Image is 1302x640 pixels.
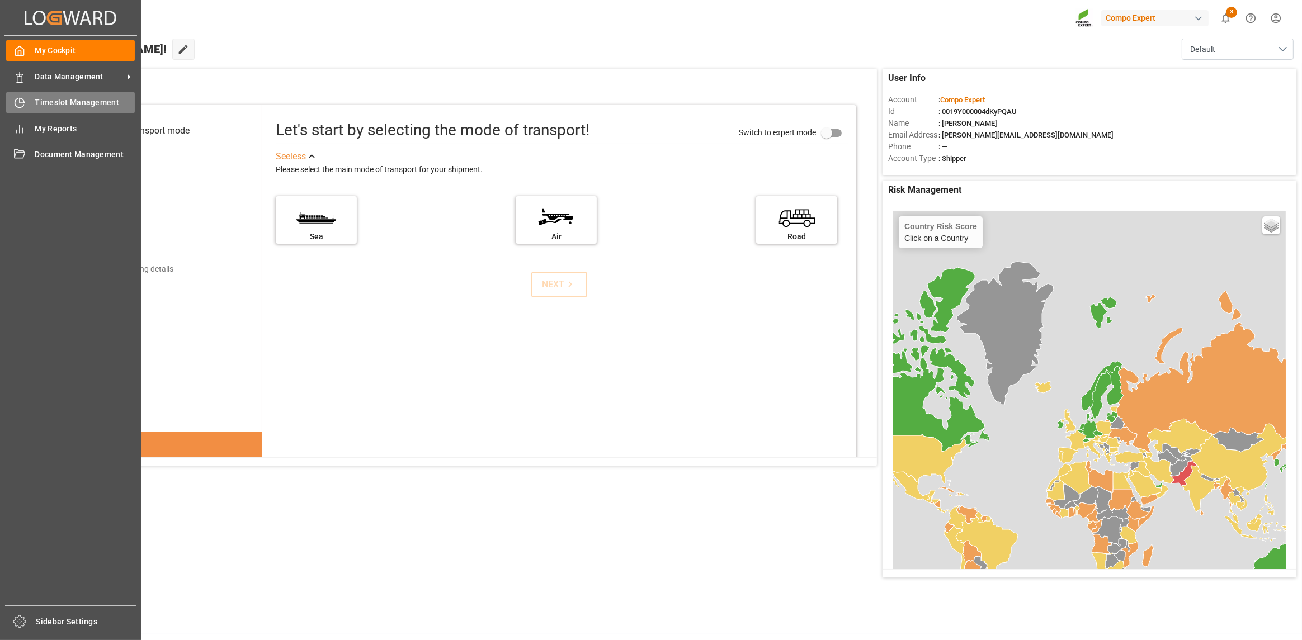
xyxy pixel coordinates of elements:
[938,143,947,151] span: : —
[276,118,589,142] div: Let's start by selecting the mode of transport!
[521,231,591,243] div: Air
[938,107,1017,116] span: : 0019Y000004dKyPQAU
[35,71,124,83] span: Data Management
[1182,39,1294,60] button: open menu
[1101,10,1209,26] div: Compo Expert
[940,96,985,104] span: Compo Expert
[6,40,135,61] a: My Cockpit
[36,616,136,628] span: Sidebar Settings
[888,106,938,117] span: Id
[888,141,938,153] span: Phone
[531,272,587,297] button: NEXT
[1213,6,1238,31] button: show 3 new notifications
[888,72,926,85] span: User Info
[1075,8,1093,28] img: Screenshot%202023-09-29%20at%2010.02.21.png_1712312052.png
[762,231,832,243] div: Road
[103,124,190,138] div: Select transport mode
[739,128,816,137] span: Switch to expert mode
[938,131,1114,139] span: : [PERSON_NAME][EMAIL_ADDRESS][DOMAIN_NAME]
[888,117,938,129] span: Name
[276,150,306,163] div: See less
[542,278,576,291] div: NEXT
[35,149,135,160] span: Document Management
[1190,44,1215,55] span: Default
[888,129,938,141] span: Email Address
[6,92,135,113] a: Timeslot Management
[1101,7,1213,29] button: Compo Expert
[6,117,135,139] a: My Reports
[888,153,938,164] span: Account Type
[46,39,167,60] span: Hello [PERSON_NAME]!
[35,123,135,135] span: My Reports
[888,94,938,106] span: Account
[938,154,966,163] span: : Shipper
[1262,216,1280,234] a: Layers
[281,231,351,243] div: Sea
[938,96,985,104] span: :
[6,144,135,165] a: Document Management
[1238,6,1263,31] button: Help Center
[904,222,977,231] h4: Country Risk Score
[276,163,848,177] div: Please select the main mode of transport for your shipment.
[35,45,135,56] span: My Cockpit
[1226,7,1237,18] span: 3
[904,222,977,243] div: Click on a Country
[938,119,997,127] span: : [PERSON_NAME]
[35,97,135,108] span: Timeslot Management
[888,183,961,197] span: Risk Management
